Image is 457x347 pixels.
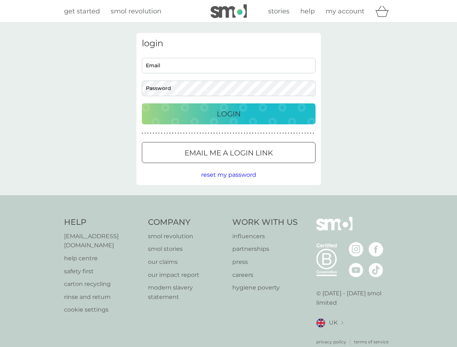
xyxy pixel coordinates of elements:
[263,132,265,135] p: ●
[349,263,363,277] img: visit the smol Youtube page
[164,132,165,135] p: ●
[316,217,352,241] img: smol
[316,318,325,327] img: UK flag
[285,132,287,135] p: ●
[282,132,284,135] p: ●
[341,321,343,325] img: select a new location
[111,7,161,15] span: smol revolution
[64,232,141,250] p: [EMAIL_ADDRESS][DOMAIN_NAME]
[296,132,298,135] p: ●
[180,132,182,135] p: ●
[148,232,225,241] a: smol revolution
[201,170,256,180] button: reset my password
[148,283,225,301] a: modern slavery statement
[153,132,154,135] p: ●
[142,38,316,49] h3: login
[175,132,176,135] p: ●
[194,132,195,135] p: ●
[277,132,278,135] p: ●
[300,6,315,17] a: help
[224,132,226,135] p: ●
[268,7,289,15] span: stories
[230,132,232,135] p: ●
[244,132,245,135] p: ●
[64,279,141,289] a: carton recycling
[316,338,346,345] a: privacy policy
[232,270,298,280] p: careers
[64,7,100,15] span: get started
[142,132,143,135] p: ●
[172,132,173,135] p: ●
[232,283,298,292] a: hygiene poverty
[211,4,247,18] img: smol
[211,132,212,135] p: ●
[178,132,179,135] p: ●
[255,132,256,135] p: ●
[310,132,312,135] p: ●
[369,263,383,277] img: visit the smol Tiktok page
[271,132,273,135] p: ●
[300,7,315,15] span: help
[232,217,298,228] h4: Work With Us
[158,132,160,135] p: ●
[156,132,157,135] p: ●
[249,132,251,135] p: ●
[268,6,289,17] a: stories
[142,103,316,124] button: Login
[313,132,314,135] p: ●
[232,257,298,267] a: press
[246,132,248,135] p: ●
[169,132,171,135] p: ●
[148,270,225,280] a: our impact report
[307,132,309,135] p: ●
[64,305,141,314] a: cookie settings
[217,108,241,120] p: Login
[236,132,237,135] p: ●
[64,292,141,302] a: rinse and return
[288,132,289,135] p: ●
[185,147,273,159] p: Email me a login link
[293,132,295,135] p: ●
[222,132,223,135] p: ●
[201,171,256,178] span: reset my password
[354,338,389,345] a: terms of service
[202,132,204,135] p: ●
[304,132,306,135] p: ●
[147,132,149,135] p: ●
[258,132,259,135] p: ●
[291,132,292,135] p: ●
[232,232,298,241] p: influencers
[148,244,225,254] p: smol stories
[233,132,234,135] p: ●
[208,132,210,135] p: ●
[329,318,338,327] span: UK
[148,217,225,228] h4: Company
[213,132,215,135] p: ●
[268,132,270,135] p: ●
[349,242,363,257] img: visit the smol Instagram page
[299,132,300,135] p: ●
[64,267,141,276] a: safety first
[200,132,201,135] p: ●
[142,142,316,163] button: Email me a login link
[183,132,185,135] p: ●
[64,254,141,263] a: help centre
[232,244,298,254] p: partnerships
[375,4,393,18] div: basket
[302,132,303,135] p: ●
[191,132,193,135] p: ●
[197,132,198,135] p: ●
[227,132,229,135] p: ●
[166,132,168,135] p: ●
[369,242,383,257] img: visit the smol Facebook page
